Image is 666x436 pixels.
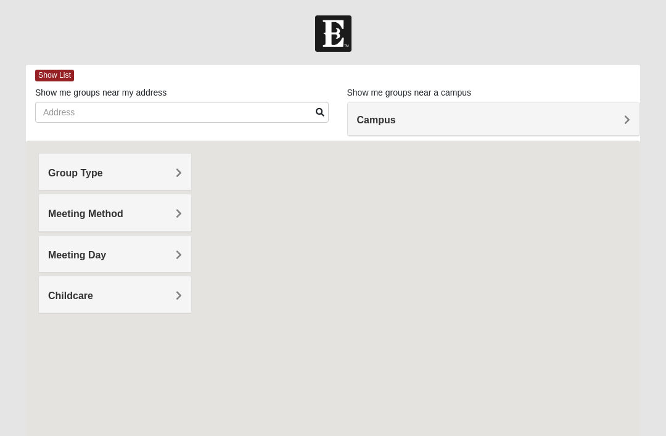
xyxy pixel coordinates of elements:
[48,168,103,178] span: Group Type
[315,15,351,52] img: Church of Eleven22 Logo
[39,236,191,272] div: Meeting Day
[357,115,396,125] span: Campus
[48,290,93,301] span: Childcare
[35,70,74,81] span: Show List
[48,208,123,219] span: Meeting Method
[39,194,191,231] div: Meeting Method
[348,102,640,136] div: Campus
[39,154,191,190] div: Group Type
[48,250,106,260] span: Meeting Day
[35,86,166,99] label: Show me groups near my address
[35,102,329,123] input: Address
[347,86,472,99] label: Show me groups near a campus
[39,276,191,313] div: Childcare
